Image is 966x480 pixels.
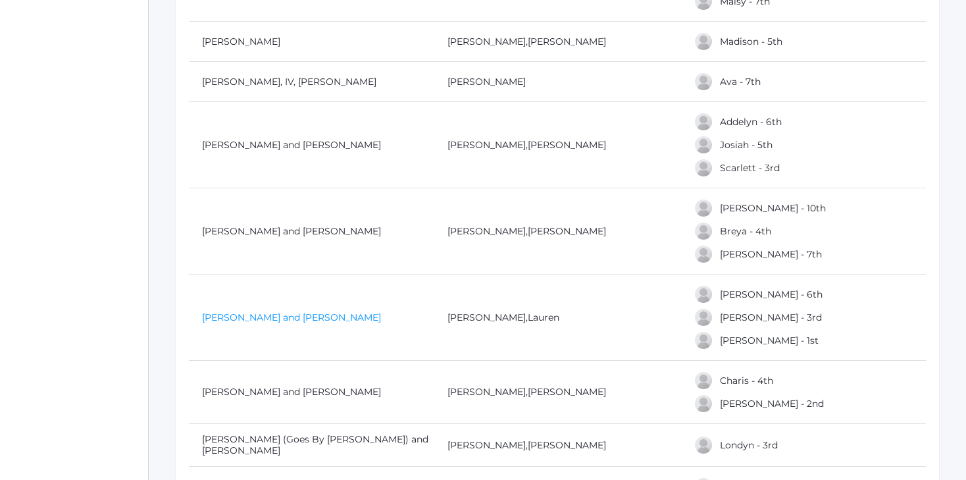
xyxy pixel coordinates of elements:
[434,361,680,424] td: ,
[720,375,773,387] a: Charis - 4th
[720,36,782,47] a: Madison - 5th
[694,435,713,455] div: Londyn Lemke
[447,139,526,151] a: [PERSON_NAME]
[694,221,713,241] div: Breya Heath
[447,225,526,237] a: [PERSON_NAME]
[720,139,773,151] a: Josiah - 5th
[528,386,606,398] a: [PERSON_NAME]
[694,135,713,155] div: Josiah Johnson
[434,275,680,361] td: ,
[434,424,680,467] td: ,
[202,311,381,323] a: [PERSON_NAME] and [PERSON_NAME]
[202,139,381,151] a: [PERSON_NAME] and [PERSON_NAME]
[720,76,761,88] a: Ava - 7th
[447,439,526,451] a: [PERSON_NAME]
[202,225,381,237] a: [PERSON_NAME] and [PERSON_NAME]
[720,202,826,214] a: [PERSON_NAME] - 10th
[694,307,713,327] div: Luke Lash
[720,398,824,410] a: [PERSON_NAME] - 2nd
[694,72,713,92] div: Ava Johnson
[528,311,559,323] a: Lauren
[694,394,713,413] div: Renee LeBlanc
[720,225,771,237] a: Breya - 4th
[528,439,606,451] a: [PERSON_NAME]
[528,139,606,151] a: [PERSON_NAME]
[447,386,526,398] a: [PERSON_NAME]
[202,36,280,47] a: [PERSON_NAME]
[720,439,778,451] a: Londyn - 3rd
[694,244,713,264] div: Kylie Kay
[202,76,376,88] a: [PERSON_NAME], IV, [PERSON_NAME]
[202,433,428,456] a: [PERSON_NAME] (Goes By [PERSON_NAME]) and [PERSON_NAME]
[434,22,680,62] td: ,
[434,102,680,188] td: ,
[720,288,823,300] a: [PERSON_NAME] - 6th
[720,248,822,260] a: [PERSON_NAME] - 7th
[528,225,606,237] a: [PERSON_NAME]
[694,331,713,350] div: Ella Lash
[720,311,822,323] a: [PERSON_NAME] - 3rd
[694,32,713,51] div: Madison Johnson
[202,386,381,398] a: [PERSON_NAME] and [PERSON_NAME]
[694,198,713,218] div: Kirsten Kay
[720,162,780,174] a: Scarlett - 3rd
[447,36,526,47] a: [PERSON_NAME]
[528,36,606,47] a: [PERSON_NAME]
[694,284,713,304] div: John Tyler Lash
[720,116,782,128] a: Addelyn - 6th
[694,112,713,132] div: Addelyn Johnson
[447,311,526,323] a: [PERSON_NAME]
[434,188,680,275] td: ,
[447,76,526,88] a: [PERSON_NAME]
[694,158,713,178] div: Scarlett Johnson
[694,371,713,390] div: Charis LeBlanc
[720,334,819,346] a: [PERSON_NAME] - 1st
